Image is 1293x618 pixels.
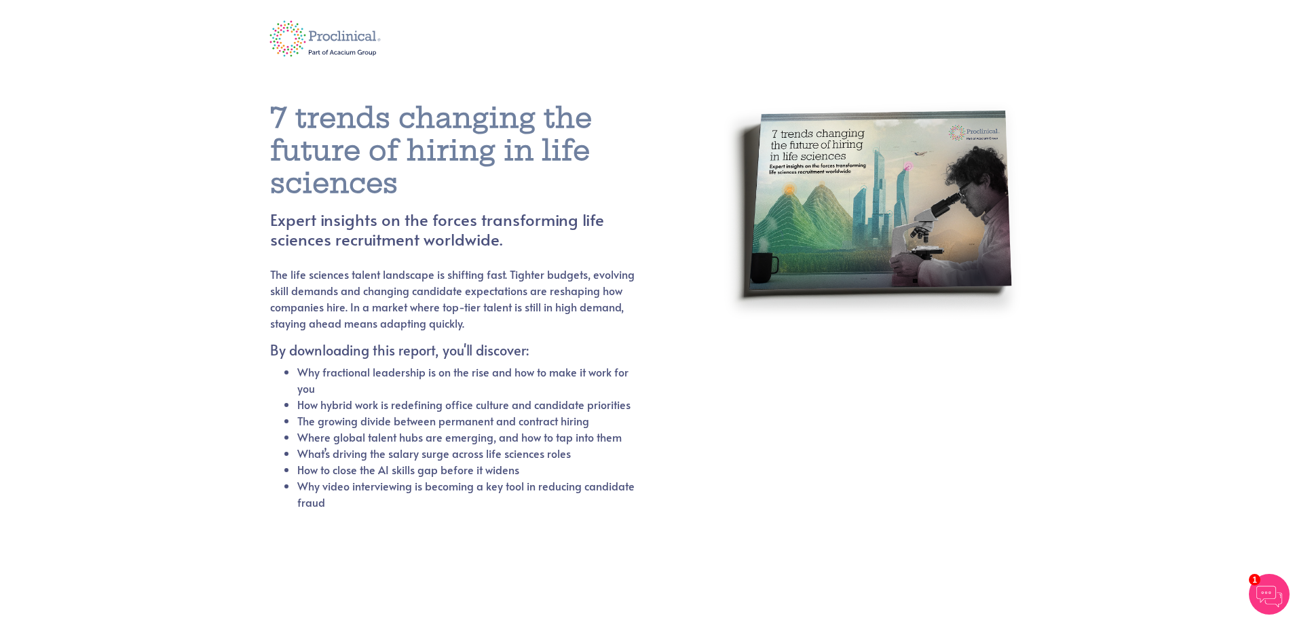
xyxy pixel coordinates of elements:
[260,12,391,66] img: logo
[722,83,1024,480] img: report cover
[297,445,636,461] li: What’s driving the salary surge across life sciences roles
[1249,574,1290,615] img: Chatbot
[1249,574,1260,585] span: 1
[297,396,636,412] li: How hybrid work is redefining office culture and candidate priorities
[297,478,636,510] li: Why video interviewing is becoming a key tool in reducing candidate fraud
[270,266,636,331] p: The life sciences talent landscape is shifting fast. Tighter budgets, evolving skill demands and ...
[297,412,636,429] li: The growing divide between permanent and contract hiring
[270,102,669,199] h1: 7 trends changing the future of hiring in life sciences
[270,210,669,250] h4: Expert insights on the forces transforming life sciences recruitment worldwide.
[270,342,636,358] h5: By downloading this report, you'll discover:
[297,429,636,445] li: Where global talent hubs are emerging, and how to tap into them
[297,461,636,478] li: How to close the AI skills gap before it widens
[297,364,636,396] li: Why fractional leadership is on the rise and how to make it work for you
